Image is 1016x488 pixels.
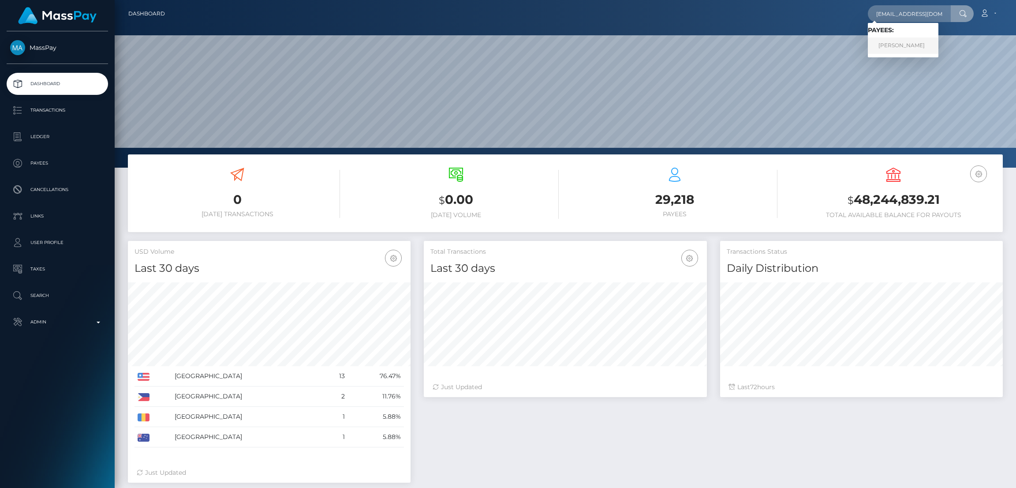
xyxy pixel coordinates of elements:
[10,77,105,90] p: Dashboard
[323,387,348,407] td: 2
[137,468,402,477] div: Just Updated
[433,383,698,392] div: Just Updated
[10,263,105,276] p: Taxes
[172,407,323,427] td: [GEOGRAPHIC_DATA]
[353,211,559,219] h6: [DATE] Volume
[7,44,108,52] span: MassPay
[134,261,404,276] h4: Last 30 days
[430,248,700,256] h5: Total Transactions
[868,26,938,34] h6: Payees:
[10,183,105,196] p: Cancellations
[323,366,348,387] td: 13
[791,211,996,219] h6: Total Available Balance for Payouts
[323,427,348,447] td: 1
[10,130,105,143] p: Ledger
[439,194,445,206] small: $
[7,179,108,201] a: Cancellations
[353,191,559,209] h3: 0.00
[7,99,108,121] a: Transactions
[134,210,340,218] h6: [DATE] Transactions
[138,413,149,421] img: RO.png
[7,152,108,174] a: Payees
[848,194,854,206] small: $
[10,104,105,117] p: Transactions
[348,387,404,407] td: 11.76%
[727,248,996,256] h5: Transactions Status
[172,366,323,387] td: [GEOGRAPHIC_DATA]
[868,5,951,22] input: Search...
[572,191,777,208] h3: 29,218
[750,383,757,391] span: 72
[18,7,97,24] img: MassPay Logo
[7,285,108,307] a: Search
[7,258,108,280] a: Taxes
[138,393,149,401] img: PH.png
[172,387,323,407] td: [GEOGRAPHIC_DATA]
[348,366,404,387] td: 76.47%
[7,73,108,95] a: Dashboard
[348,427,404,447] td: 5.88%
[430,261,700,276] h4: Last 30 days
[10,210,105,223] p: Links
[727,261,996,276] h4: Daily Distribution
[172,427,323,447] td: [GEOGRAPHIC_DATA]
[7,126,108,148] a: Ledger
[323,407,348,427] td: 1
[729,383,994,392] div: Last hours
[134,248,404,256] h5: USD Volume
[7,311,108,333] a: Admin
[572,210,777,218] h6: Payees
[138,373,149,381] img: US.png
[10,289,105,302] p: Search
[10,236,105,249] p: User Profile
[10,315,105,329] p: Admin
[128,4,165,23] a: Dashboard
[7,232,108,254] a: User Profile
[868,38,938,54] a: [PERSON_NAME]
[138,434,149,442] img: AU.png
[348,407,404,427] td: 5.88%
[7,205,108,227] a: Links
[134,191,340,208] h3: 0
[10,157,105,170] p: Payees
[10,40,25,55] img: MassPay
[791,191,996,209] h3: 48,244,839.21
